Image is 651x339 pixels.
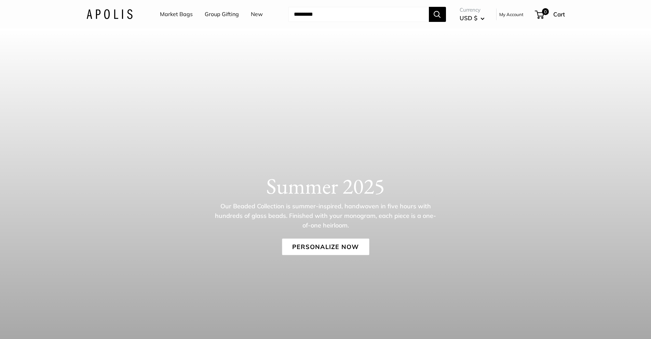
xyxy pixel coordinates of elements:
[460,13,485,24] button: USD $
[215,201,437,230] p: Our Beaded Collection is summer-inspired, handwoven in five hours with hundreds of glass beads. F...
[535,9,565,20] a: 0 Cart
[86,9,133,19] img: Apolis
[86,173,565,199] h1: Summer 2025
[288,7,429,22] input: Search...
[542,8,548,15] span: 0
[553,11,565,18] span: Cart
[282,238,369,255] a: Personalize Now
[205,9,239,19] a: Group Gifting
[429,7,446,22] button: Search
[460,5,485,15] span: Currency
[251,9,263,19] a: New
[499,10,524,18] a: My Account
[460,14,477,22] span: USD $
[160,9,193,19] a: Market Bags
